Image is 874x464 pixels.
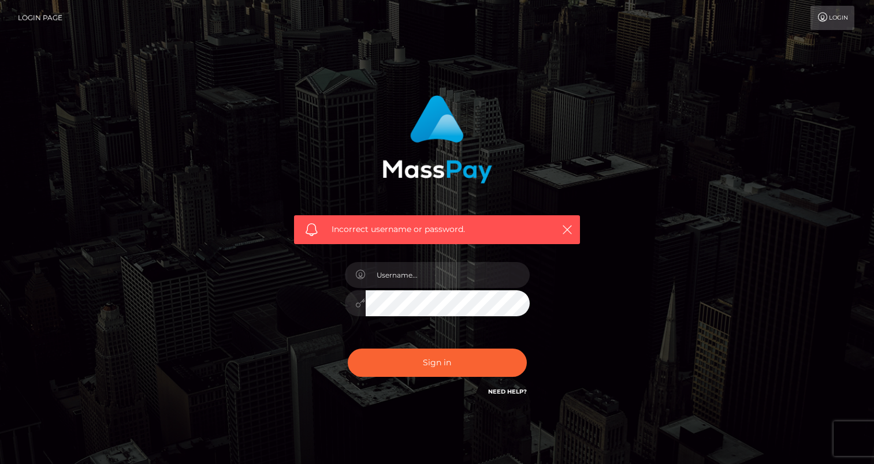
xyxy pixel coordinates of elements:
img: MassPay Login [382,95,492,184]
a: Login Page [18,6,62,30]
a: Need Help? [488,388,527,395]
button: Sign in [348,349,527,377]
input: Username... [366,262,530,288]
span: Incorrect username or password. [332,223,542,235]
a: Login [810,6,854,30]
